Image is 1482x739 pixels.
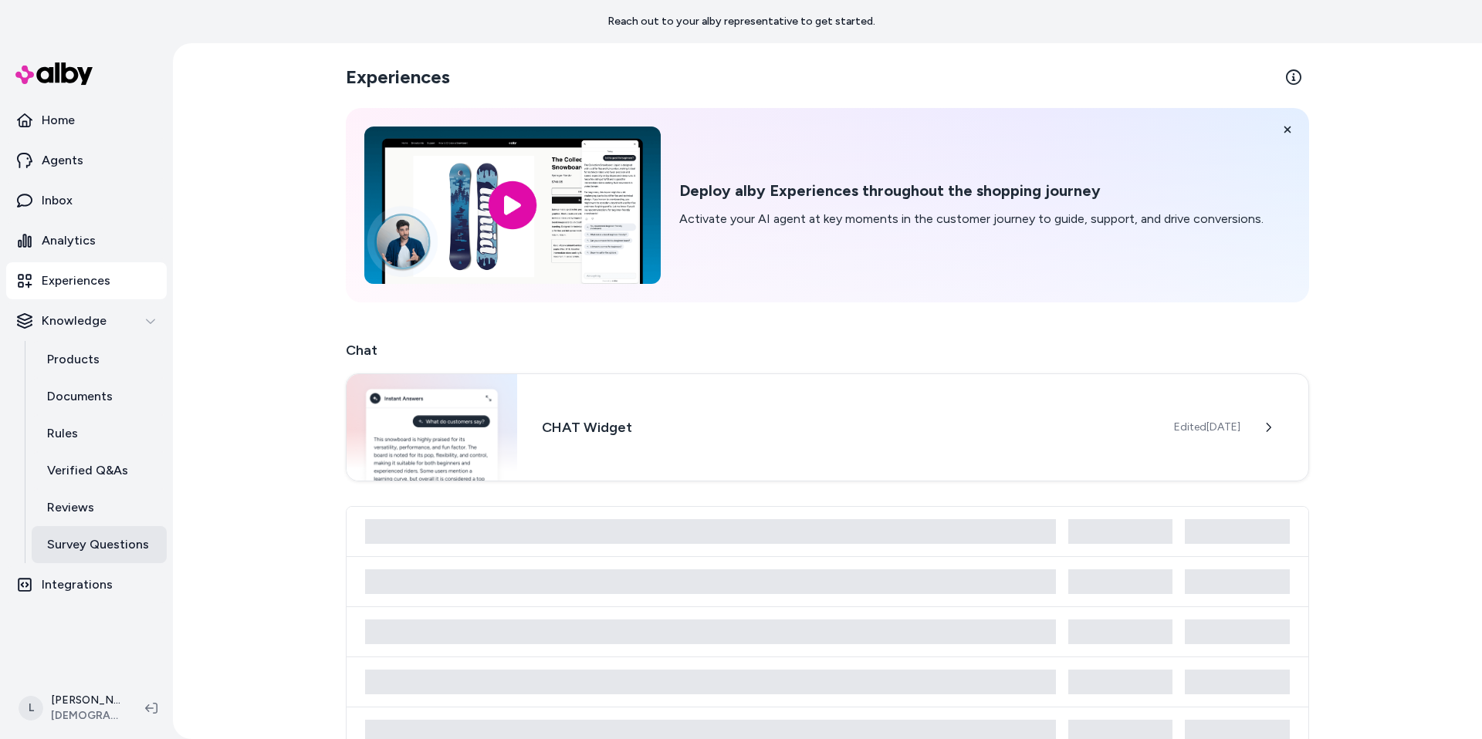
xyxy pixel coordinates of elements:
a: Integrations [6,566,167,603]
p: Products [47,350,100,369]
a: Products [32,341,167,378]
p: Integrations [42,575,113,594]
span: L [19,696,43,720]
img: alby Logo [15,62,93,85]
p: Survey Questions [47,535,149,554]
p: Reviews [47,498,94,517]
p: Rules [47,424,78,443]
p: Analytics [42,231,96,250]
a: Experiences [6,262,167,299]
a: Rules [32,415,167,452]
p: Home [42,111,75,130]
a: Home [6,102,167,139]
a: Verified Q&As [32,452,167,489]
h2: Deploy alby Experiences throughout the shopping journey [679,181,1264,201]
p: [PERSON_NAME] [51,693,120,708]
img: Chat widget [347,374,517,481]
span: [DEMOGRAPHIC_DATA] [51,708,120,724]
p: Activate your AI agent at key moments in the customer journey to guide, support, and drive conver... [679,210,1264,228]
button: Knowledge [6,302,167,339]
p: Verified Q&As [47,461,128,480]
a: Agents [6,142,167,179]
p: Documents [47,387,113,406]
a: Analytics [6,222,167,259]
a: Reviews [32,489,167,526]
a: Documents [32,378,167,415]
p: Agents [42,151,83,170]
p: Inbox [42,191,73,210]
button: L[PERSON_NAME][DEMOGRAPHIC_DATA] [9,683,133,733]
p: Knowledge [42,312,107,330]
h2: Experiences [346,65,450,89]
a: Chat widgetCHAT WidgetEdited[DATE] [346,373,1309,481]
h2: Chat [346,339,1309,361]
span: Edited [DATE] [1174,420,1240,435]
a: Survey Questions [32,526,167,563]
a: Inbox [6,182,167,219]
p: Reach out to your alby representative to get started. [607,14,875,29]
p: Experiences [42,272,110,290]
h3: CHAT Widget [542,417,1149,438]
